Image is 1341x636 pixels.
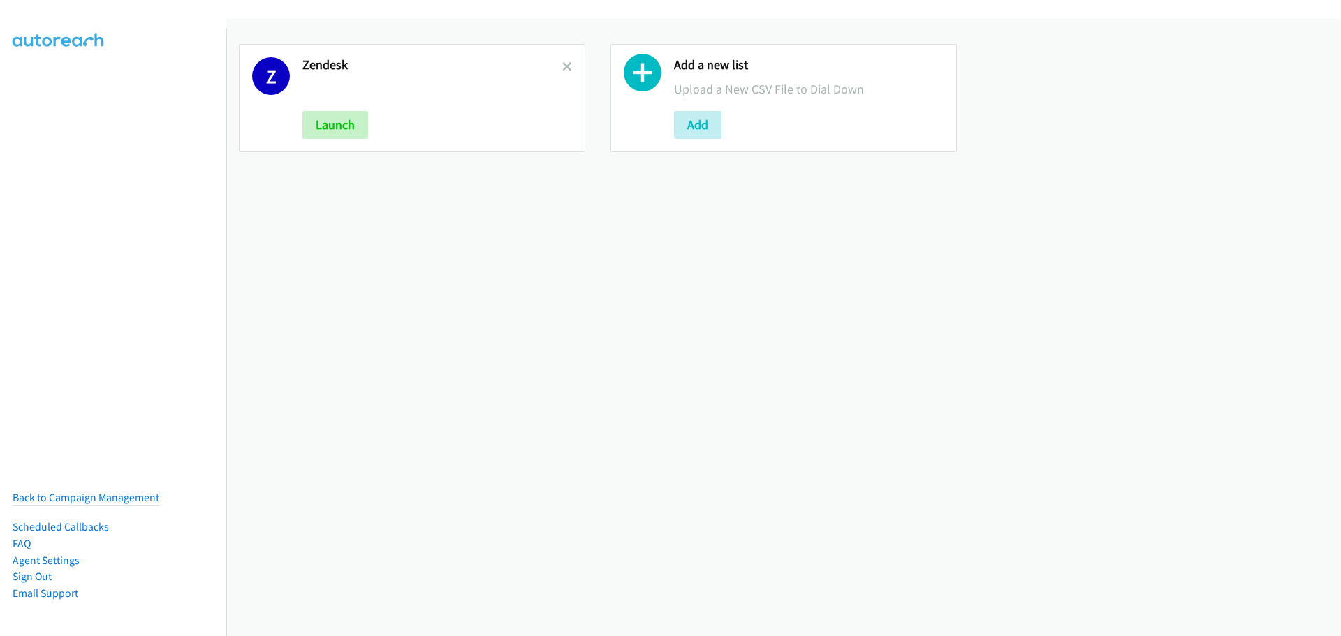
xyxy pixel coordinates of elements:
[674,80,944,98] p: Upload a New CSV File to Dial Down
[302,57,562,73] h2: Zendesk
[13,554,80,567] a: Agent Settings
[13,586,78,600] a: Email Support
[13,537,31,550] a: FAQ
[674,111,721,139] button: Add
[674,57,944,73] h2: Add a new list
[13,570,52,583] a: Sign Out
[252,57,290,95] h1: Z
[13,491,159,504] a: Back to Campaign Management
[302,111,368,139] button: Launch
[13,520,109,533] a: Scheduled Callbacks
